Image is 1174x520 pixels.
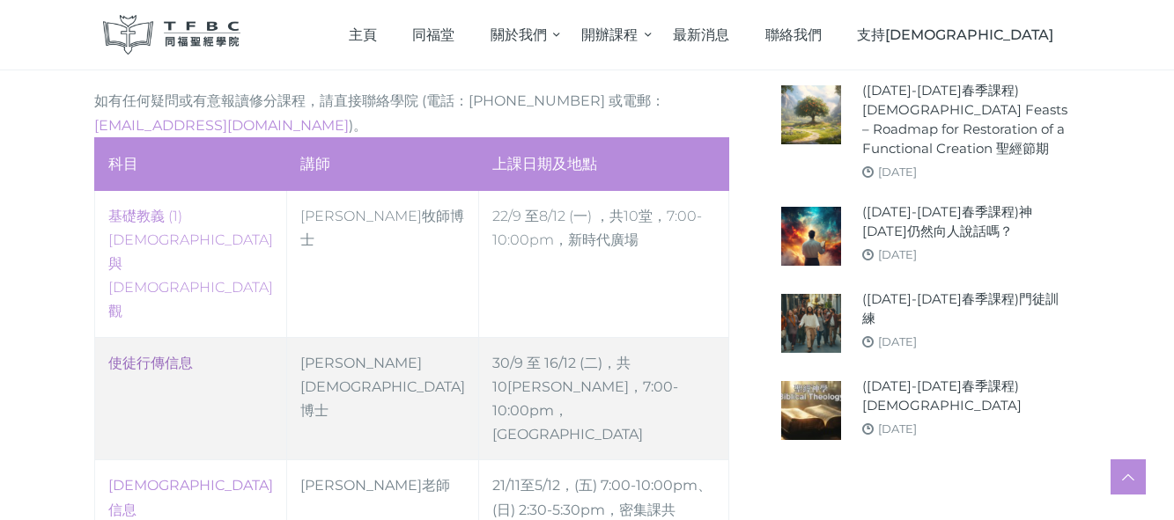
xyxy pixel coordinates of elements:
[862,81,1072,158] a: ([DATE]-[DATE]春季課程) [DEMOGRAPHIC_DATA] Feasts – Roadmap for Restoration of a Functional Creation ...
[412,26,454,43] span: 同福堂
[491,26,547,43] span: 關於我們
[878,165,917,179] a: [DATE]
[349,26,377,43] span: 主頁
[655,9,748,61] a: 最新消息
[286,137,478,190] th: 講師
[862,202,1072,241] a: ([DATE]-[DATE]春季課程)神[DATE]仍然向人說話嗎？
[286,337,478,460] td: [PERSON_NAME][DEMOGRAPHIC_DATA]博士
[108,355,193,371] a: 使徒行傳信息
[478,190,729,337] td: 22/9 至8/12 (一) ，共10堂，7:00-10:00pm，新時代廣場
[781,294,840,353] img: (2024-25年春季課程)門徒訓練
[286,190,478,337] td: [PERSON_NAME]牧師博士
[473,9,565,61] a: 關於我們
[781,207,840,266] img: (2024-25年春季課程)神今天仍然向人說話嗎？
[862,377,1072,415] a: ([DATE]-[DATE]春季課程)[DEMOGRAPHIC_DATA]
[94,137,286,190] th: 科目
[395,9,473,61] a: 同福堂
[1111,459,1146,494] a: Scroll to top
[94,117,349,134] a: [EMAIL_ADDRESS][DOMAIN_NAME]
[857,26,1053,43] span: 支持[DEMOGRAPHIC_DATA]
[478,137,729,190] th: 上課日期及地點
[878,421,917,436] a: [DATE]
[781,381,840,440] img: (2024-25年春季課程)聖經神學
[108,477,273,517] a: [DEMOGRAPHIC_DATA]信息
[747,9,839,61] a: 聯絡我們
[878,334,917,348] a: [DATE]
[781,85,840,144] img: (2024-25年春季課程) Biblical Feasts – Roadmap for Restoration of a Functional Creation 聖經節期
[673,26,729,43] span: 最新消息
[108,208,273,320] a: ‎基礎教義 (1) [DEMOGRAPHIC_DATA]與[DEMOGRAPHIC_DATA]觀
[564,9,655,61] a: 開辦課程
[94,89,730,136] p: 如有任何疑問或有意報讀修分課程，請直接聯絡學院 (電話：[PHONE_NUMBER] 或電郵： )。
[862,289,1072,328] a: ([DATE]-[DATE]春季課程)門徒訓練
[839,9,1072,61] a: 支持[DEMOGRAPHIC_DATA]
[878,247,917,261] a: [DATE]
[765,26,822,43] span: 聯絡我們
[581,26,638,43] span: 開辦課程
[330,9,395,61] a: 主頁
[478,337,729,460] td: 30/9 至 16/12 (二)，共10[PERSON_NAME]，7:00-10:00pm，[GEOGRAPHIC_DATA]
[103,15,240,55] img: 同福聖經學院 TFBC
